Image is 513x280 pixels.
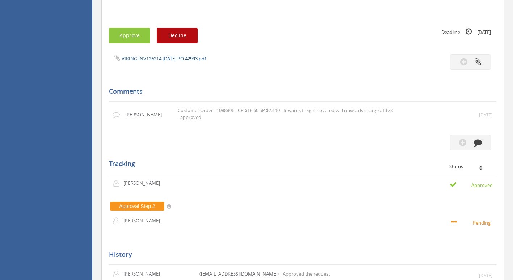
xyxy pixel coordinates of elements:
[109,251,491,258] h5: History
[479,112,493,118] small: [DATE]
[123,271,165,277] p: [PERSON_NAME]
[113,271,123,278] img: user-icon.png
[113,217,123,225] img: user-icon.png
[109,28,150,43] button: Approve
[178,107,395,120] p: Customer Order - 1088806 - CP $16.50 SP $23.10 - Inwards freight covered with inwards charge of $...
[122,55,206,62] a: VIKING INV126214 [DATE] PO 42993.pdf
[123,217,165,224] p: [PERSON_NAME]
[451,219,493,226] small: Pending
[479,272,493,279] small: [DATE]
[199,271,279,277] p: ([EMAIL_ADDRESS][DOMAIN_NAME])
[110,202,164,211] span: Approval Step 2
[450,181,493,189] small: Approved
[109,88,491,95] h5: Comments
[113,180,123,187] img: user-icon.png
[125,111,167,118] p: [PERSON_NAME]
[157,28,198,43] button: Decline
[109,160,491,167] h5: Tracking
[449,164,491,169] div: Status
[441,28,491,36] small: Deadline [DATE]
[283,271,330,277] p: Approved the request
[123,180,165,187] p: [PERSON_NAME]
